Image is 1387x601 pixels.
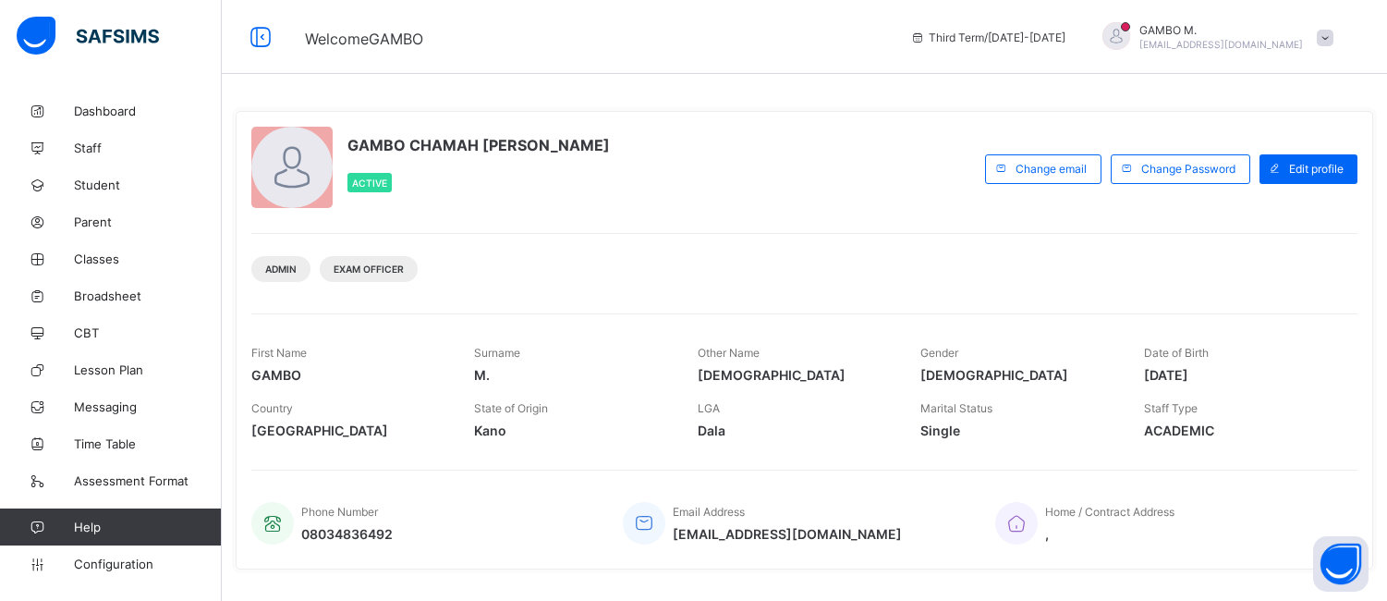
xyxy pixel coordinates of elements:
button: Open asap [1313,536,1369,592]
span: State of Origin [474,401,548,415]
span: Parent [74,215,222,229]
span: [GEOGRAPHIC_DATA] [251,423,446,438]
span: Single [920,423,1115,438]
span: Broadsheet [74,288,222,303]
span: Surname [474,346,520,360]
span: CBT [74,325,222,340]
span: [DEMOGRAPHIC_DATA] [698,367,893,383]
span: Exam Officer [334,264,404,275]
span: Welcome GAMBO [305,30,423,48]
span: Dashboard [74,104,222,118]
span: [DATE] [1144,367,1339,383]
span: Admin [265,264,297,275]
span: Phone Number [301,505,378,519]
span: 08034836492 [301,526,393,542]
div: GAMBOM. [1084,22,1343,53]
span: GAMBO M. [1139,23,1303,37]
span: Staff Type [1144,401,1198,415]
span: session/term information [910,31,1065,44]
span: Other Name [698,346,760,360]
span: Active [352,178,387,189]
span: Help [74,520,221,534]
span: First Name [251,346,307,360]
span: Messaging [74,399,222,414]
span: Time Table [74,436,222,451]
span: GAMBO [251,367,446,383]
span: Marital Status [920,401,992,415]
span: Change Password [1141,162,1235,176]
span: GAMBO CHAMAH [PERSON_NAME] [347,136,610,154]
span: Gender [920,346,958,360]
span: Edit profile [1289,162,1344,176]
span: Classes [74,251,222,266]
span: Country [251,401,293,415]
span: Assessment Format [74,473,222,488]
span: , [1045,526,1174,542]
span: Home / Contract Address [1045,505,1174,519]
span: Kano [474,423,669,438]
span: [EMAIL_ADDRESS][DOMAIN_NAME] [1139,39,1303,50]
span: Lesson Plan [74,362,222,377]
span: Staff [74,141,222,155]
span: LGA [698,401,720,415]
span: Email Address [673,505,745,519]
span: Change email [1016,162,1087,176]
span: Student [74,178,222,192]
span: [EMAIL_ADDRESS][DOMAIN_NAME] [673,526,902,542]
span: Date of Birth [1144,346,1209,360]
span: Dala [698,423,893,438]
span: Configuration [74,557,221,571]
span: [DEMOGRAPHIC_DATA] [920,367,1115,383]
span: M. [474,367,669,383]
span: ACADEMIC [1144,423,1339,438]
img: safsims [17,17,159,55]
